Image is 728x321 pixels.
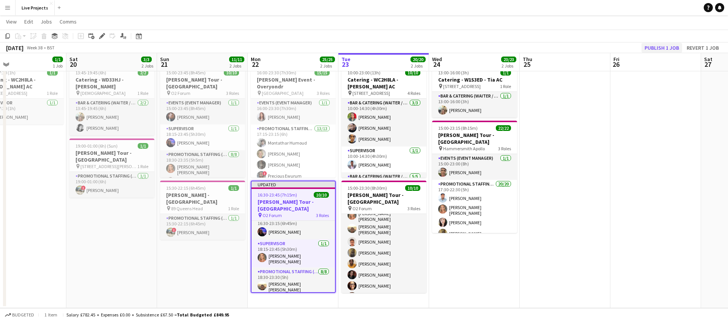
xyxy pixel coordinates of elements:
[166,70,206,76] span: 15:00-23:45 (8h45m)
[47,90,58,96] span: 1 Role
[341,146,426,172] app-card-role: Supervisor1/110:00-14:30 (4h30m)[PERSON_NAME]
[16,0,55,15] button: Live Projects
[341,181,426,293] app-job-card: 15:00-23:30 (8h30m)10/10[PERSON_NAME] Tour - [GEOGRAPHIC_DATA] O2 Forum3 Roles18:15-23:15 (5h)[PE...
[684,43,722,53] button: Revert 1 job
[438,125,478,131] span: 15:00-23:15 (8h15m)
[160,214,245,240] app-card-role: Promotional Staffing (Exhibition Host)1/115:30-22:15 (6h45m)![PERSON_NAME]
[21,17,36,27] a: Edit
[3,17,20,27] a: View
[160,181,245,240] div: 15:30-22:15 (6h45m)1/1[PERSON_NAME] - [GEOGRAPHIC_DATA] 89 Queens Head1 RolePromotional Staffing ...
[251,56,261,63] span: Mon
[443,146,485,151] span: Hammersmith Apollo
[502,63,516,69] div: 2 Jobs
[314,70,330,76] span: 15/15
[438,70,469,76] span: 13:00-16:00 (3h)
[443,83,481,89] span: [STREET_ADDRESS]
[251,76,336,90] h3: [PERSON_NAME] Event - Overyondr
[160,56,169,63] span: Sun
[704,56,712,63] span: Sat
[252,198,335,212] h3: [PERSON_NAME] Tour - [GEOGRAPHIC_DATA]
[341,172,426,242] app-card-role: Bar & Catering (Waiter / waitress)5/5
[501,57,516,62] span: 23/23
[69,65,154,135] div: 13:45-19:45 (6h)2/2Catering - WD33HJ - [PERSON_NAME] [DEMOGRAPHIC_DATA]1 RoleBar & Catering (Wait...
[263,171,267,176] span: !
[500,83,511,89] span: 1 Role
[141,57,152,62] span: 3/3
[47,70,58,76] span: 1/1
[160,99,245,124] app-card-role: Events (Event Manager)1/115:00-23:45 (8h45m)[PERSON_NAME]
[38,17,55,27] a: Jobs
[24,18,33,25] span: Edit
[81,186,86,190] span: !
[341,99,426,146] app-card-role: Bar & Catering (Waiter / waitress)3/310:00-14:30 (4h30m)[PERSON_NAME][PERSON_NAME][PERSON_NAME]
[230,63,244,69] div: 2 Jobs
[138,70,148,76] span: 2/2
[407,206,420,211] span: 3 Roles
[496,125,511,131] span: 22/22
[160,65,245,178] div: 15:00-23:45 (8h45m)10/10[PERSON_NAME] Tour - [GEOGRAPHIC_DATA] O2 Forum3 RolesEvents (Event Manag...
[6,18,17,25] span: View
[703,60,712,69] span: 27
[432,132,517,145] h3: [PERSON_NAME] Tour - [GEOGRAPHIC_DATA]
[613,56,620,63] span: Fri
[228,185,239,191] span: 1/1
[69,149,154,163] h3: [PERSON_NAME] Tour - [GEOGRAPHIC_DATA]
[314,192,329,198] span: 10/10
[160,124,245,150] app-card-role: Supervisor1/118:15-23:45 (5h30m)[PERSON_NAME]
[160,150,245,258] app-card-role: Promotional Staffing (Exhibition Host)8/818:30-23:35 (5h5m)[PERSON_NAME] [PERSON_NAME]
[25,45,44,50] span: Week 38
[258,192,297,198] span: 16:30-23:45 (7h15m)
[75,143,118,149] span: 19:00-01:00 (6h) (Sun)
[159,60,169,69] span: 21
[4,311,35,319] button: Budgeted
[226,90,239,96] span: 3 Roles
[80,164,137,169] span: [STREET_ADDRESS][PERSON_NAME]
[160,192,245,205] h3: [PERSON_NAME] - [GEOGRAPHIC_DATA]
[52,57,63,62] span: 1/1
[432,92,517,118] app-card-role: Bar & Catering (Waiter / waitress)1/113:00-16:00 (3h)[PERSON_NAME]
[432,65,517,118] app-job-card: 13:00-16:00 (3h)1/1Catering - W1S3ED - Tia AC [STREET_ADDRESS]1 RoleBar & Catering (Waiter / wait...
[251,181,336,293] div: Updated16:30-23:45 (7h15m)10/10[PERSON_NAME] Tour - [GEOGRAPHIC_DATA] O2 Forum3 RolesEvents (Even...
[41,18,52,25] span: Jobs
[405,70,420,76] span: 10/10
[432,154,517,180] app-card-role: Events (Event Manager)1/115:00-23:00 (8h)[PERSON_NAME]
[252,239,335,267] app-card-role: Supervisor1/118:15-23:45 (5h30m)[PERSON_NAME] [PERSON_NAME]
[352,206,372,211] span: O2 Forum
[69,56,78,63] span: Sat
[138,143,148,149] span: 1/1
[80,90,126,96] span: [DEMOGRAPHIC_DATA]
[341,76,426,90] h3: Catering - WC2H8LA - [PERSON_NAME] AC
[317,90,330,96] span: 3 Roles
[257,70,296,76] span: 16:00-23:30 (7h30m)
[340,60,351,69] span: 23
[341,197,426,304] app-card-role: Promotional Staffing (Exhibition Host)8/818:30-23:30 (5h)[PERSON_NAME] [PERSON_NAME][PERSON_NAME]...
[522,60,532,69] span: 25
[69,172,154,198] app-card-role: Promotional Staffing (Exhibition Host)1/119:00-01:00 (6h)![PERSON_NAME]
[347,185,387,191] span: 15:00-23:30 (8h30m)
[142,63,153,69] div: 2 Jobs
[75,70,106,76] span: 13:45-19:45 (6h)
[642,43,682,53] button: Publish 1 job
[432,56,442,63] span: Wed
[407,90,420,96] span: 4 Roles
[251,65,336,178] app-job-card: 16:00-23:30 (7h30m)15/15[PERSON_NAME] Event - Overyondr [GEOGRAPHIC_DATA]3 RolesEvents (Event Man...
[612,60,620,69] span: 26
[224,70,239,76] span: 10/10
[352,90,390,96] span: [STREET_ADDRESS]
[12,312,34,318] span: Budgeted
[251,99,336,124] app-card-role: Events (Event Manager)1/116:00-23:30 (7h30m)[PERSON_NAME]
[316,212,329,218] span: 3 Roles
[228,206,239,211] span: 1 Role
[137,164,148,169] span: 1 Role
[341,192,426,205] h3: [PERSON_NAME] Tour - [GEOGRAPHIC_DATA]
[69,99,154,135] app-card-role: Bar & Catering (Waiter / waitress)2/213:45-19:45 (6h)[PERSON_NAME][PERSON_NAME]
[341,56,351,63] span: Tue
[523,56,532,63] span: Thu
[263,212,282,218] span: O2 Forum
[47,45,55,50] div: BST
[53,63,63,69] div: 1 Job
[166,185,206,191] span: 15:30-22:15 (6h45m)
[229,57,244,62] span: 11/11
[60,18,77,25] span: Comms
